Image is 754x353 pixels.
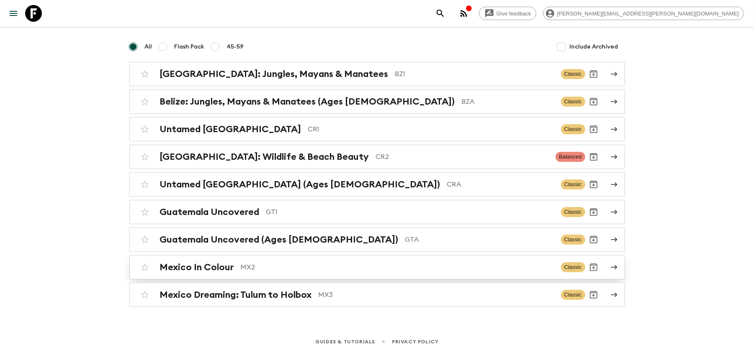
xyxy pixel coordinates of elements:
button: Archive [585,231,602,248]
h2: Untamed [GEOGRAPHIC_DATA] (Ages [DEMOGRAPHIC_DATA]) [160,179,440,190]
span: Balanced [556,152,585,162]
p: GT1 [266,207,554,217]
button: Archive [585,176,602,193]
p: BZA [462,97,554,107]
span: Classic [561,262,585,272]
a: Guides & Tutorials [315,337,375,346]
a: Belize: Jungles, Mayans & Manatees (Ages [DEMOGRAPHIC_DATA])BZAClassicArchive [129,90,625,114]
span: Classic [561,179,585,189]
a: Untamed [GEOGRAPHIC_DATA]CR1ClassicArchive [129,117,625,141]
span: Classic [561,290,585,300]
a: Guatemala Uncovered (Ages [DEMOGRAPHIC_DATA])GTAClassicArchive [129,228,625,252]
button: search adventures [432,5,449,22]
span: 45-59 [227,43,244,51]
span: All [145,43,152,51]
p: GTA [405,235,554,245]
p: CR2 [376,152,549,162]
h2: Mexico In Colour [160,262,234,273]
button: Archive [585,121,602,138]
p: CR1 [308,124,554,134]
span: [PERSON_NAME][EMAIL_ADDRESS][PERSON_NAME][DOMAIN_NAME] [553,10,744,17]
h2: [GEOGRAPHIC_DATA]: Wildlife & Beach Beauty [160,151,369,162]
a: Mexico Dreaming: Tulum to HolboxMX3ClassicArchive [129,283,625,307]
p: BZ1 [395,69,554,79]
a: [GEOGRAPHIC_DATA]: Jungles, Mayans & ManateesBZ1ClassicArchive [129,62,625,86]
span: Classic [561,69,585,79]
button: Archive [585,286,602,303]
h2: Guatemala Uncovered (Ages [DEMOGRAPHIC_DATA]) [160,234,399,245]
span: Classic [561,235,585,245]
button: Archive [585,204,602,220]
p: MX2 [241,262,554,272]
span: Classic [561,207,585,217]
button: Archive [585,66,602,82]
h2: Belize: Jungles, Mayans & Manatees (Ages [DEMOGRAPHIC_DATA]) [160,96,455,107]
span: Flash Pack [175,43,205,51]
span: Classic [561,124,585,134]
button: Archive [585,93,602,110]
span: Give feedback [492,10,536,17]
a: Untamed [GEOGRAPHIC_DATA] (Ages [DEMOGRAPHIC_DATA])CRAClassicArchive [129,172,625,197]
button: Archive [585,259,602,276]
a: [GEOGRAPHIC_DATA]: Wildlife & Beach BeautyCR2BalancedArchive [129,145,625,169]
button: menu [5,5,22,22]
h2: [GEOGRAPHIC_DATA]: Jungles, Mayans & Manatees [160,69,389,79]
a: Guatemala UncoveredGT1ClassicArchive [129,200,625,224]
span: Include Archived [570,43,618,51]
a: Mexico In ColourMX2ClassicArchive [129,255,625,279]
h2: Guatemala Uncovered [160,207,260,217]
span: Classic [561,97,585,107]
a: Give feedback [479,7,536,20]
p: CRA [447,179,554,189]
button: Archive [585,148,602,165]
h2: Untamed [GEOGRAPHIC_DATA] [160,124,301,135]
div: [PERSON_NAME][EMAIL_ADDRESS][PERSON_NAME][DOMAIN_NAME] [543,7,744,20]
h2: Mexico Dreaming: Tulum to Holbox [160,289,312,300]
p: MX3 [319,290,554,300]
a: Privacy Policy [392,337,438,346]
